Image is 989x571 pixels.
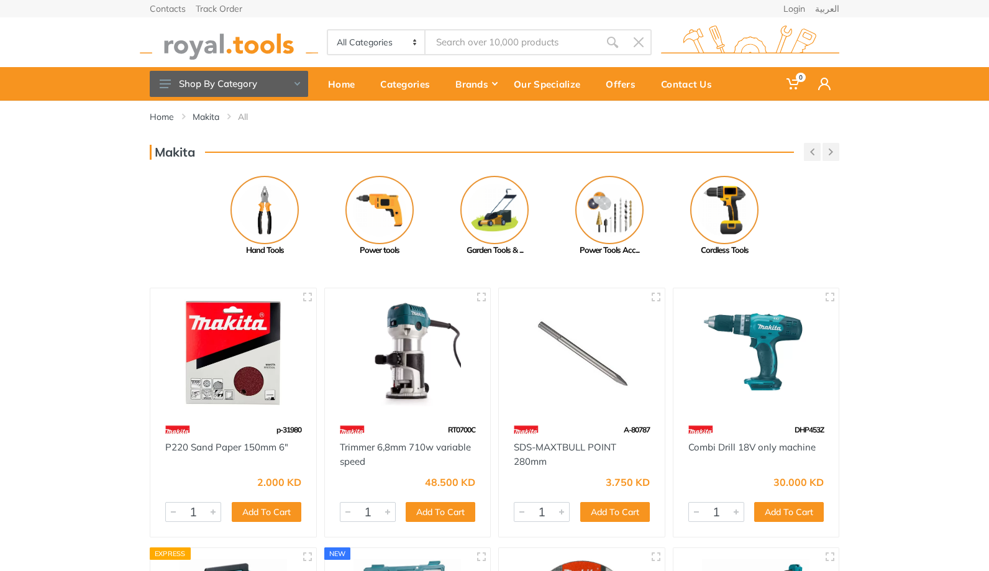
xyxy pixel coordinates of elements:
[340,441,471,467] a: Trimmer 6,8mm 710w variable speed
[345,176,414,244] img: Royal - Power tools
[514,441,616,467] a: SDS-MAXTBULL POINT 280mm
[447,71,505,97] div: Brands
[140,25,318,60] img: royal.tools Logo
[319,71,371,97] div: Home
[193,111,219,123] a: Makita
[150,111,839,123] nav: breadcrumb
[815,4,839,13] a: العربية
[150,547,191,560] div: Express
[257,477,301,487] div: 2.000 KD
[575,176,644,244] img: Royal - Power Tools Accessories
[426,29,599,55] input: Site search
[783,4,805,13] a: Login
[150,71,308,97] button: Shop By Category
[667,244,782,257] div: Cordless Tools
[165,441,288,453] a: P220 Sand Paper 150mm 6"
[319,67,371,101] a: Home
[276,425,301,434] span: p-31980
[371,71,447,97] div: Categories
[238,111,267,123] li: All
[406,502,475,522] button: Add To Cart
[322,244,437,257] div: Power tools
[162,299,305,407] img: Royal Tools - P220 Sand Paper 150mm 6
[552,244,667,257] div: Power Tools Acc...
[580,502,650,522] button: Add To Cart
[624,425,650,434] span: A-80787
[754,502,824,522] button: Add To Cart
[690,176,759,244] img: Royal - Cordless Tools
[371,67,447,101] a: Categories
[597,67,652,101] a: Offers
[606,477,650,487] div: 3.750 KD
[207,244,322,257] div: Hand Tools
[685,299,828,407] img: Royal Tools - Combi Drill 18V only machine
[425,477,475,487] div: 48.500 KD
[510,299,654,407] img: Royal Tools - SDS-MAXTBULL POINT 280mm
[230,176,299,244] img: Royal - Hand Tools
[165,419,190,441] img: 42.webp
[448,425,475,434] span: RT0700C
[437,244,552,257] div: Garden Tools & ...
[778,67,809,101] a: 0
[232,502,301,522] button: Add To Cart
[796,73,806,82] span: 0
[328,30,426,54] select: Category
[795,425,824,434] span: DHP453Z
[688,419,713,441] img: 42.webp
[514,419,539,441] img: 42.webp
[661,25,839,60] img: royal.tools Logo
[207,176,322,257] a: Hand Tools
[773,477,824,487] div: 30.000 KD
[505,71,597,97] div: Our Specialize
[688,441,816,453] a: Combi Drill 18V only machine
[150,145,195,160] h3: Makita
[340,419,365,441] img: 42.webp
[150,4,186,13] a: Contacts
[552,176,667,257] a: Power Tools Acc...
[652,71,729,97] div: Contact Us
[437,176,552,257] a: Garden Tools & ...
[324,547,351,560] div: new
[652,67,729,101] a: Contact Us
[196,4,242,13] a: Track Order
[505,67,597,101] a: Our Specialize
[460,176,529,244] img: Royal - Garden Tools & Accessories
[150,111,174,123] a: Home
[597,71,652,97] div: Offers
[322,176,437,257] a: Power tools
[667,176,782,257] a: Cordless Tools
[336,299,480,407] img: Royal Tools - Trimmer 6,8mm 710w variable speed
